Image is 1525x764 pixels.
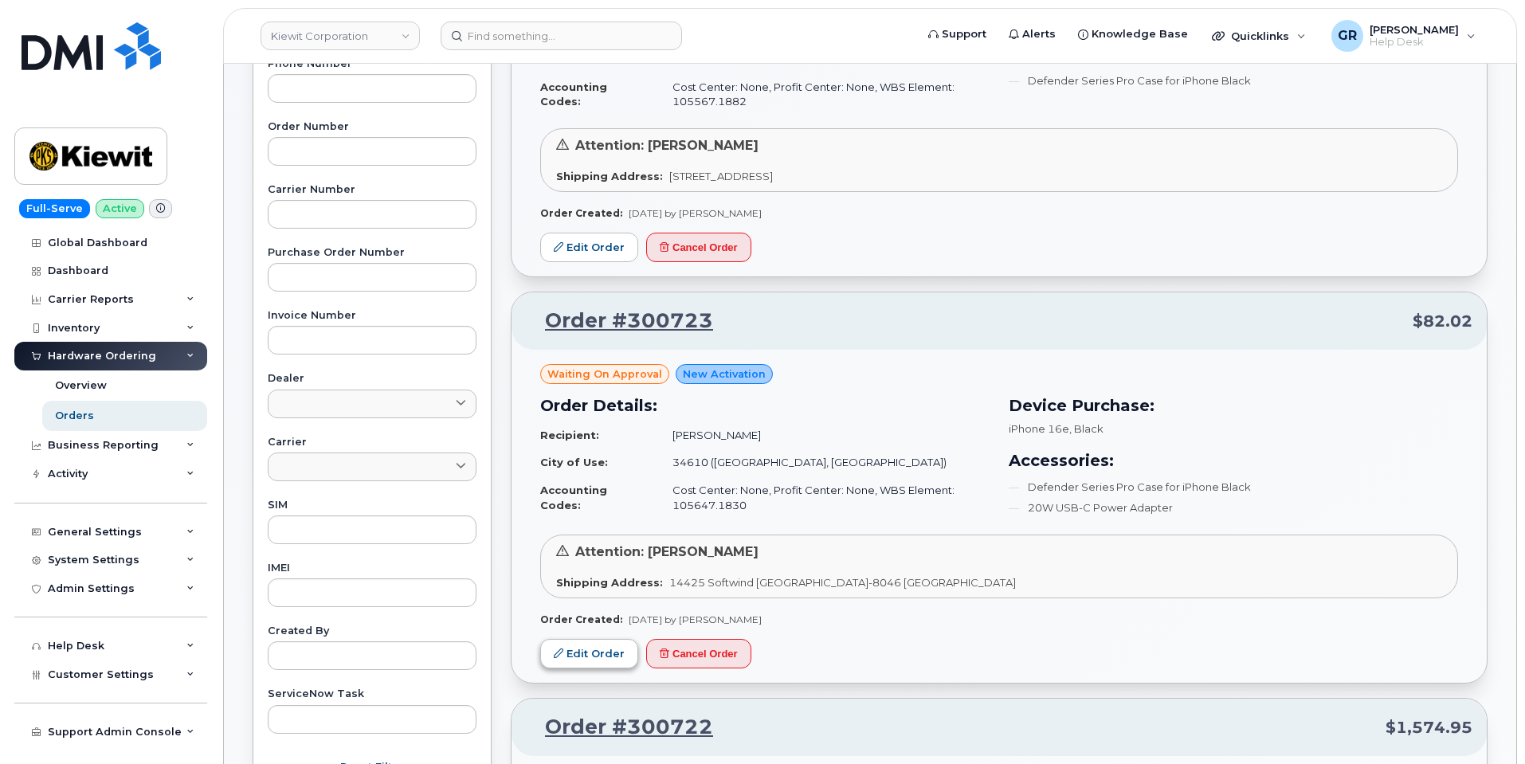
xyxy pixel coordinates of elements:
button: Cancel Order [646,233,751,262]
span: , Black [1069,422,1104,435]
div: Gabriel Rains [1320,20,1487,52]
li: 20W USB-C Power Adapter [1009,500,1458,515]
a: Order #300722 [526,713,713,742]
td: Cost Center: None, Profit Center: None, WBS Element: 105567.1882 [658,73,990,116]
input: Find something... [441,22,682,50]
td: [PERSON_NAME] [658,421,990,449]
span: Attention: [PERSON_NAME] [575,544,759,559]
strong: City of Use: [540,456,608,468]
strong: Shipping Address: [556,170,663,182]
iframe: Messenger Launcher [1456,695,1513,752]
span: $1,574.95 [1386,716,1472,739]
label: Carrier Number [268,185,476,195]
label: Purchase Order Number [268,248,476,258]
label: Dealer [268,374,476,384]
span: Alerts [1022,26,1056,42]
strong: Accounting Codes: [540,484,607,511]
span: [DATE] by [PERSON_NAME] [629,613,762,625]
span: Quicklinks [1231,29,1289,42]
h3: Order Details: [540,394,990,417]
label: SIM [268,500,476,511]
span: Waiting On Approval [547,366,662,382]
li: Defender Series Pro Case for iPhone Black [1009,480,1458,495]
button: Cancel Order [646,639,751,668]
li: Defender Series Pro Case for iPhone Black [1009,73,1458,88]
strong: Shipping Address: [556,576,663,589]
span: Help Desk [1370,36,1459,49]
strong: Order Created: [540,207,622,219]
a: Kiewit Corporation [261,22,420,50]
span: 14425 Softwind [GEOGRAPHIC_DATA]-8046 [GEOGRAPHIC_DATA] [669,576,1016,589]
strong: Recipient: [540,429,599,441]
span: New Activation [683,366,766,382]
label: Order Number [268,122,476,132]
td: Cost Center: None, Profit Center: None, WBS Element: 105647.1830 [658,476,990,519]
td: 34610 ([GEOGRAPHIC_DATA], [GEOGRAPHIC_DATA]) [658,449,990,476]
a: Knowledge Base [1067,18,1199,50]
span: [STREET_ADDRESS] [669,170,773,182]
a: Edit Order [540,233,638,262]
strong: Accounting Codes: [540,80,607,108]
div: Quicklinks [1201,20,1317,52]
span: [DATE] by [PERSON_NAME] [629,207,762,219]
span: Support [942,26,986,42]
h3: Accessories: [1009,449,1458,472]
a: Support [917,18,998,50]
strong: Phone Number [540,52,627,65]
label: ServiceNow Task [268,689,476,699]
span: $82.02 [1413,310,1472,333]
label: Carrier [268,437,476,448]
span: GR [1338,26,1357,45]
strong: Order Created: [540,613,622,625]
span: Attention: [PERSON_NAME] [575,138,759,153]
label: Created By [268,626,476,637]
a: Edit Order [540,639,638,668]
a: Alerts [998,18,1067,50]
span: iPhone 16e [1009,422,1069,435]
label: IMEI [268,563,476,574]
span: Knowledge Base [1092,26,1188,42]
label: Invoice Number [268,311,476,321]
h3: Device Purchase: [1009,394,1458,417]
label: Phone Number [268,59,476,69]
a: Order #300723 [526,307,713,335]
span: [PERSON_NAME] [1370,23,1459,36]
